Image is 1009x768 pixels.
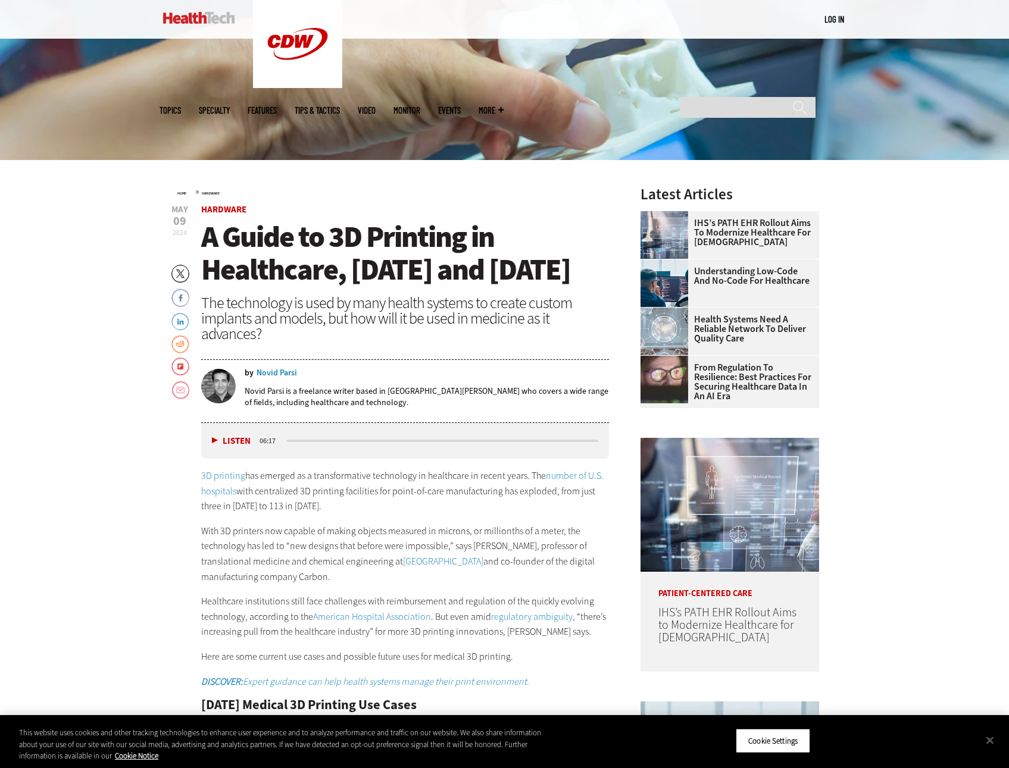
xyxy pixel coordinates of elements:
a: [GEOGRAPHIC_DATA] [403,555,483,568]
div: media player [201,423,610,459]
a: number of U.S. hospitals [201,469,604,497]
a: MonITor [393,106,420,115]
a: Novid Parsi [257,369,297,377]
a: Hardware [201,203,246,215]
a: Events [438,106,461,115]
a: Features [248,106,277,115]
span: Topics [160,106,181,115]
div: User menu [824,13,844,26]
a: More information about your privacy [115,751,158,761]
span: Specialty [199,106,230,115]
a: regulatory ambiguity [491,610,573,623]
a: American Hospital Association [313,610,431,623]
button: Listen [212,437,251,446]
button: Close [977,727,1003,753]
p: Here are some current use cases and possible future uses for medical 3D printing. [201,649,610,664]
a: 3D printing [201,469,245,482]
p: Patient-Centered Care [641,572,819,598]
a: Electronic health records [641,211,694,221]
a: Coworkers coding [641,259,694,269]
img: Electronic health records [641,438,819,572]
div: » [177,187,610,196]
span: More [479,106,504,115]
a: CDW [253,79,342,91]
h3: Latest Articles [641,187,819,202]
a: Log in [824,14,844,24]
a: Understanding Low-Code and No-Code for Healthcare [641,267,812,286]
span: May [171,205,188,214]
img: Healthcare networking [641,308,688,355]
em: DISCOVER: [201,675,243,688]
a: IHS’s PATH EHR Rollout Aims to Modernize Healthcare for [DEMOGRAPHIC_DATA] [641,218,812,247]
h2: [DATE] Medical 3D Printing Use Cases [201,698,610,711]
a: IHS’s PATH EHR Rollout Aims to Modernize Healthcare for [DEMOGRAPHIC_DATA] [658,604,796,645]
img: woman wearing glasses looking at healthcare data on screen [641,356,688,403]
em: Expert guidance can help health systems manage their print environment. [243,675,529,688]
a: From Regulation to Resilience: Best Practices for Securing Healthcare Data in an AI Era [641,363,812,401]
a: Tips & Tactics [295,106,340,115]
span: 09 [171,215,188,227]
img: Home [163,12,235,24]
span: by [245,369,254,377]
a: Video [358,106,376,115]
button: Cookie Settings [736,728,810,753]
p: Healthcare institutions still face challenges with reimbursement and regulation of the quickly ev... [201,594,610,640]
p: has emerged as a transformative technology in healthcare in recent years. The with centralized 3D... [201,468,610,514]
p: Novid Parsi is a freelance writer based in [GEOGRAPHIC_DATA][PERSON_NAME] who covers a wide range... [245,385,610,408]
a: Healthcare networking [641,308,694,317]
a: Home [177,191,186,196]
p: With 3D printers now capable of making objects measured in microns, or millionths of a meter, the... [201,524,610,584]
a: DISCOVER:Expert guidance can help health systems manage their print environment. [201,675,529,688]
img: Electronic health records [641,211,688,259]
div: duration [258,435,285,446]
div: The technology is used by many health systems to create custom implants and models, but how will ... [201,295,610,341]
img: Coworkers coding [641,259,688,307]
span: 2024 [173,228,187,237]
span: A Guide to 3D Printing in Healthcare, [DATE] and [DATE] [201,217,570,289]
div: This website uses cookies and other tracking technologies to enhance user experience and to analy... [19,727,555,762]
a: woman wearing glasses looking at healthcare data on screen [641,356,694,365]
a: Hardware [202,191,220,196]
img: Novid Parsi [201,369,236,403]
a: Health Systems Need a Reliable Network To Deliver Quality Care [641,315,812,343]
